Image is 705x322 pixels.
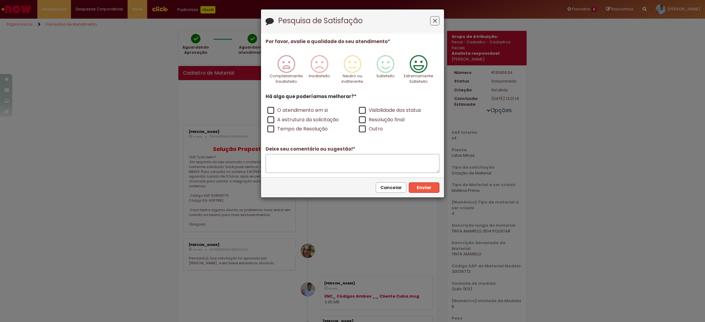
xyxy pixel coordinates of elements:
[359,116,405,123] label: Resolução final
[370,50,401,92] div: Satisfeito
[337,50,368,92] div: Neutro ou indiferente
[266,146,355,152] label: Deixe seu comentário ou sugestão!*
[404,73,433,85] p: Extremamente Satisfeito
[359,126,383,133] label: Outro
[270,73,303,85] p: Completamente Insatisfeito
[267,116,339,123] label: A estrutura da solicitação
[278,17,363,25] label: Pesquisa de Satisfação
[304,50,335,92] div: Insatisfeito
[266,38,390,45] label: Por favor, avalie a qualidade do seu atendimento*
[266,93,439,134] div: Há algo que poderíamos melhorar?*
[376,73,395,79] p: Satisfeito
[376,182,406,193] button: Cancelar
[270,50,302,92] div: Completamente Insatisfeito
[267,126,328,133] label: Tempo de Resolução
[267,107,328,114] label: O atendimento em si
[309,73,330,79] p: Insatisfeito
[341,73,364,85] p: Neutro ou indiferente
[359,107,421,114] label: Visibilidade dos status
[403,50,434,92] div: Extremamente Satisfeito
[409,182,439,193] button: Enviar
